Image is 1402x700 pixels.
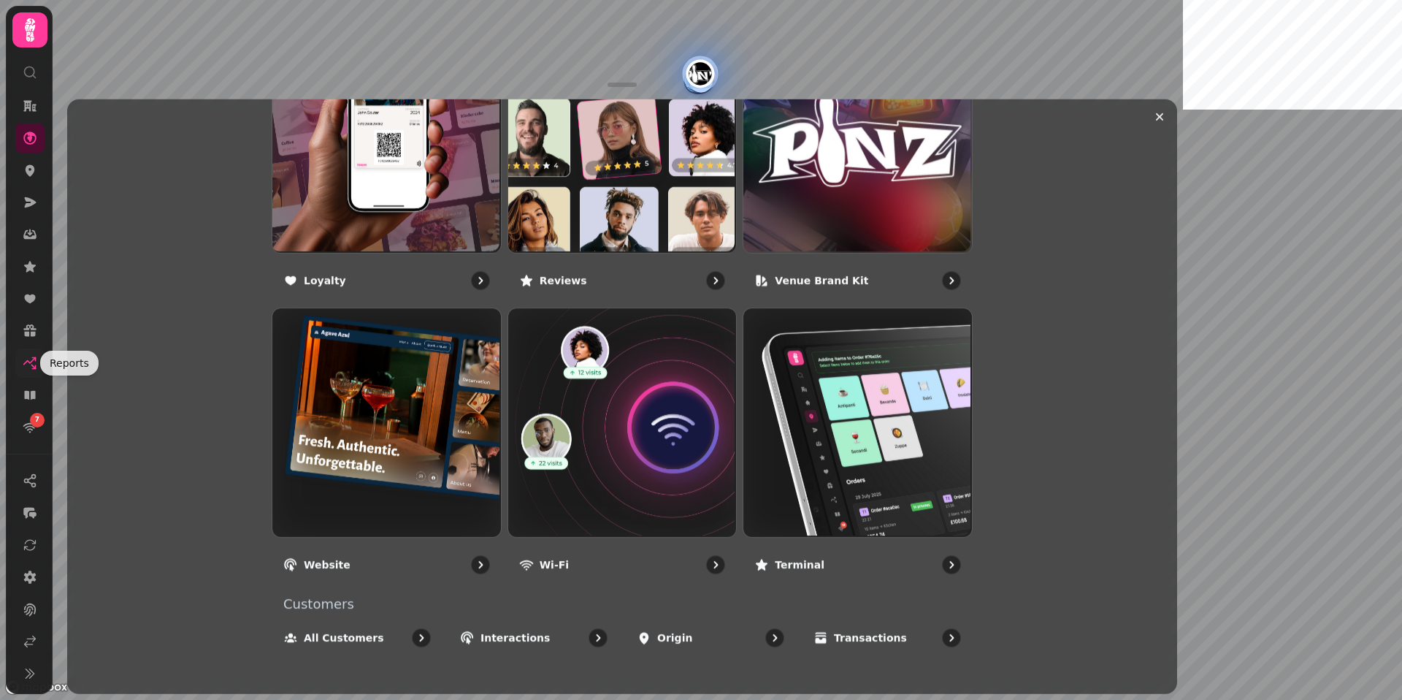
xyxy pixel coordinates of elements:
[657,631,692,645] p: Origin
[473,273,488,288] svg: go to
[834,631,907,645] p: Transactions
[1148,105,1171,129] button: Close drawer
[304,273,346,288] p: Loyalty
[689,62,712,85] button: Pinz Bowling
[708,558,723,572] svg: go to
[272,23,502,302] a: LoyaltyLoyalty
[802,617,973,659] a: Transactions
[625,617,796,659] a: Origin
[944,631,959,645] svg: go to
[743,308,973,586] a: TerminalTerminal
[743,24,972,253] img: aHR0cHM6Ly9ibGFja2J4LnMzLmV1LXdlc3QtMi5hbWF6b25hd3MuY29tLzdhYzhkNzJkLTVlYWEtMTFlZC1hZmU4LTA2M2ZlM...
[767,631,782,645] svg: go to
[35,415,39,425] span: 7
[480,631,550,645] p: Interactions
[283,598,973,611] p: Customers
[540,558,569,572] p: Wi-Fi
[944,558,959,572] svg: go to
[507,23,735,251] img: Reviews
[591,631,605,645] svg: go to
[272,308,502,586] a: WebsiteWebsite
[414,631,429,645] svg: go to
[507,307,735,536] img: Wi-Fi
[272,617,443,659] a: All customers
[775,558,824,572] p: Terminal
[271,23,499,251] img: Loyalty
[304,558,350,572] p: Website
[448,617,619,659] a: Interactions
[15,413,45,442] a: 7
[304,631,384,645] p: All customers
[689,62,712,90] div: Map marker
[473,558,488,572] svg: go to
[944,273,959,288] svg: go to
[775,273,868,288] p: Venue brand kit
[540,273,587,288] p: Reviews
[507,308,738,586] a: Wi-FiWi-Fi
[271,307,499,536] img: Website
[708,273,723,288] svg: go to
[507,23,738,302] a: ReviewsReviews
[743,23,973,302] a: Venue brand kitVenue brand kit
[40,351,99,376] div: Reports
[4,679,69,696] a: Mapbox logo
[742,307,970,536] img: Terminal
